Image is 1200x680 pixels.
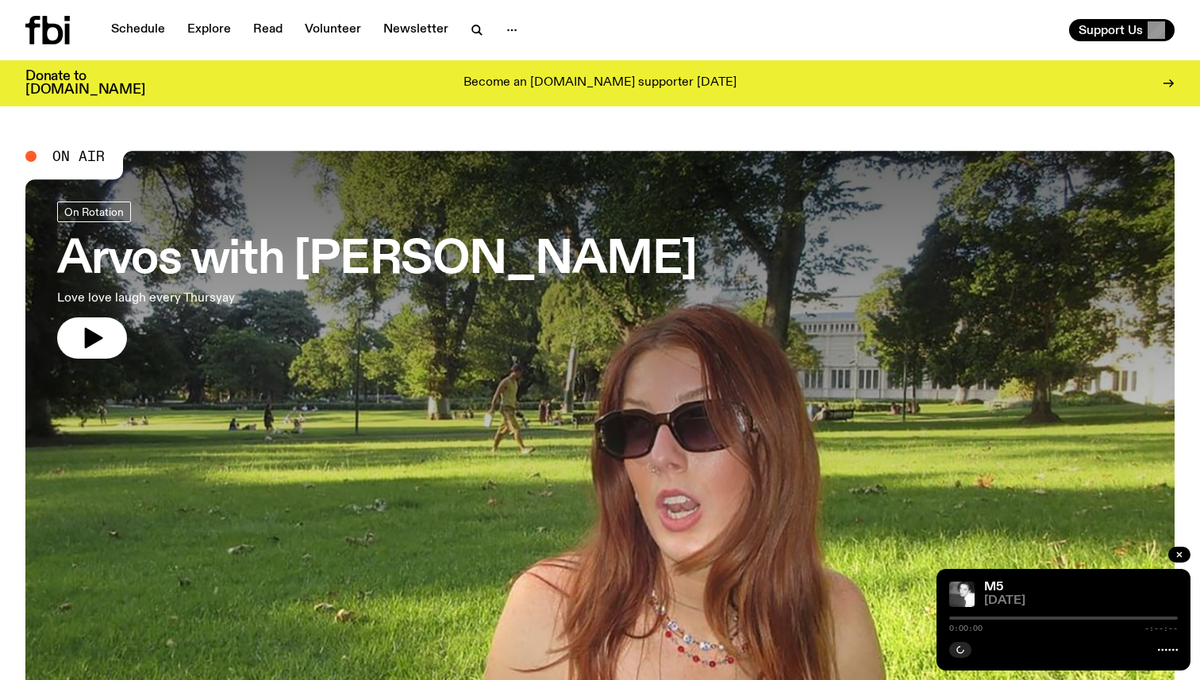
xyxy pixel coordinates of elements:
p: Love love laugh every Thursyay [57,289,463,308]
a: Volunteer [295,19,371,41]
a: Explore [178,19,240,41]
button: Support Us [1069,19,1175,41]
a: M5 [984,581,1003,594]
a: On Rotation [57,202,131,222]
h3: Arvos with [PERSON_NAME] [57,238,697,282]
a: Read [244,19,292,41]
p: Become an [DOMAIN_NAME] supporter [DATE] [463,76,737,90]
img: A black and white photo of Lilly wearing a white blouse and looking up at the camera. [949,582,975,607]
a: Arvos with [PERSON_NAME]Love love laugh every Thursyay [57,202,697,359]
span: Support Us [1079,23,1143,37]
h3: Donate to [DOMAIN_NAME] [25,70,145,97]
span: 0:00:00 [949,624,983,632]
a: Newsletter [374,19,458,41]
span: On Rotation [64,206,124,217]
span: [DATE] [984,595,1178,607]
span: On Air [52,149,105,163]
span: -:--:-- [1144,624,1178,632]
a: Schedule [102,19,175,41]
